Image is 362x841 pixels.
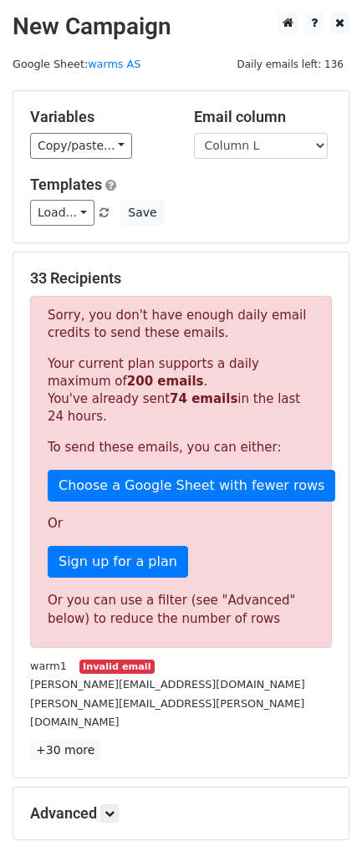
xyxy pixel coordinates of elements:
span: Daily emails left: 136 [231,55,349,74]
h5: Advanced [30,804,332,823]
p: Or [48,515,314,533]
iframe: Chat Widget [278,761,362,841]
small: [PERSON_NAME][EMAIL_ADDRESS][PERSON_NAME][DOMAIN_NAME] [30,697,304,729]
small: Invalid email [79,660,155,674]
small: [PERSON_NAME][EMAIL_ADDRESS][DOMAIN_NAME] [30,678,305,691]
h5: 33 Recipients [30,269,332,288]
small: warm1 [30,660,67,672]
a: warms AS [88,58,140,70]
p: To send these emails, you can either: [48,439,314,456]
p: Sorry, you don't have enough daily email credits to send these emails. [48,307,314,342]
a: Daily emails left: 136 [231,58,349,70]
h5: Email column [194,108,333,126]
p: Your current plan supports a daily maximum of . You've already sent in the last 24 hours. [48,355,314,426]
a: Sign up for a plan [48,546,188,578]
button: Save [120,200,164,226]
h2: New Campaign [13,13,349,41]
a: Choose a Google Sheet with fewer rows [48,470,335,502]
a: Load... [30,200,94,226]
div: Or you can use a filter (see "Advanced" below) to reduce the number of rows [48,591,314,629]
strong: 200 emails [127,374,204,389]
a: +30 more [30,740,100,761]
strong: 74 emails [170,391,237,406]
small: Google Sheet: [13,58,140,70]
h5: Variables [30,108,169,126]
a: Templates [30,176,102,193]
a: Copy/paste... [30,133,132,159]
